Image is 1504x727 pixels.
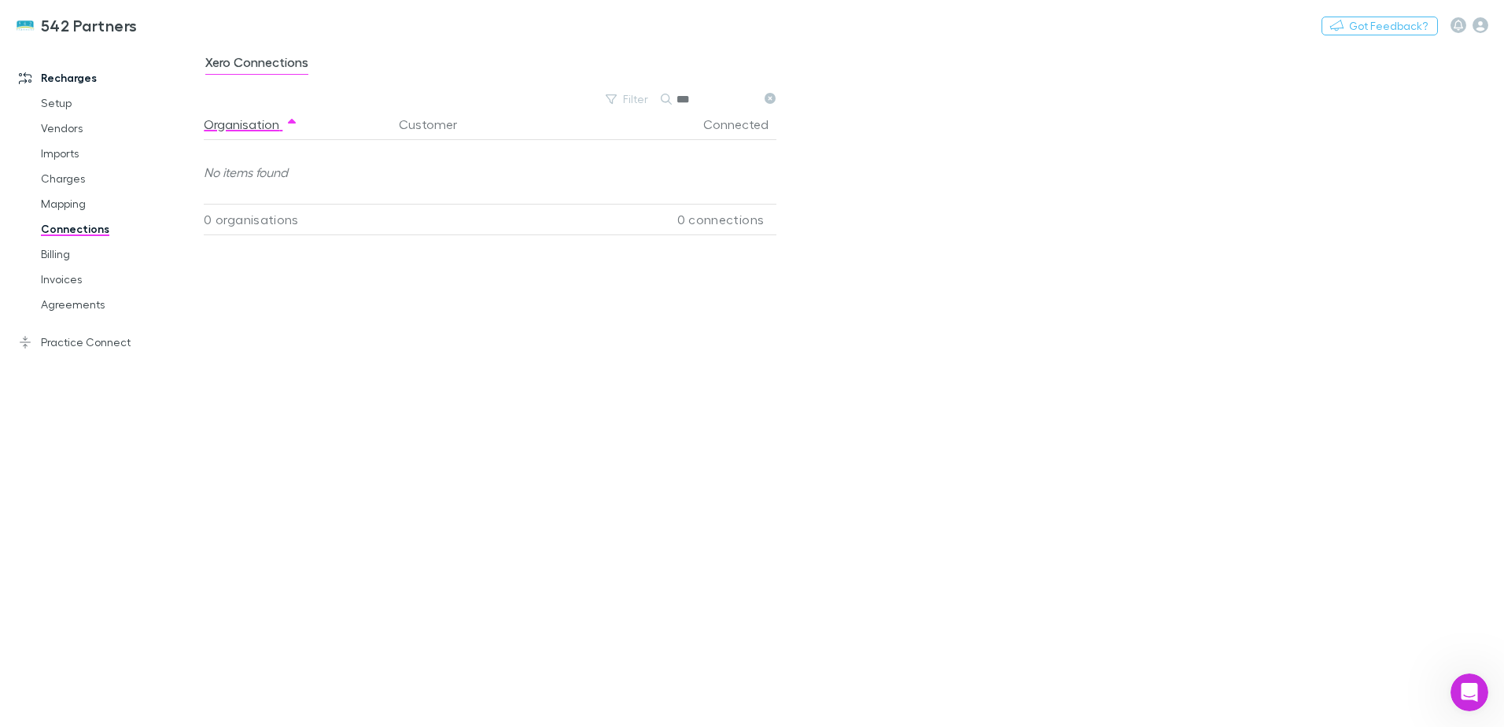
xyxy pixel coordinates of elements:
[25,216,212,242] a: Connections
[3,330,212,355] a: Practice Connect
[204,204,393,235] div: 0 organisations
[25,267,212,292] a: Invoices
[598,90,658,109] button: Filter
[25,90,212,116] a: Setup
[25,292,212,317] a: Agreements
[1322,17,1438,35] button: Got Feedback?
[703,109,787,140] button: Connected
[204,141,777,204] div: No items found
[16,16,35,35] img: 542 Partners's Logo
[25,191,212,216] a: Mapping
[1451,673,1488,711] iframe: Intercom live chat
[41,16,138,35] h3: 542 Partners
[204,109,298,140] button: Organisation
[25,242,212,267] a: Billing
[399,109,476,140] button: Customer
[25,166,212,191] a: Charges
[205,54,308,75] span: Xero Connections
[25,116,212,141] a: Vendors
[25,141,212,166] a: Imports
[3,65,212,90] a: Recharges
[581,204,770,235] div: 0 connections
[6,6,147,44] a: 542 Partners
